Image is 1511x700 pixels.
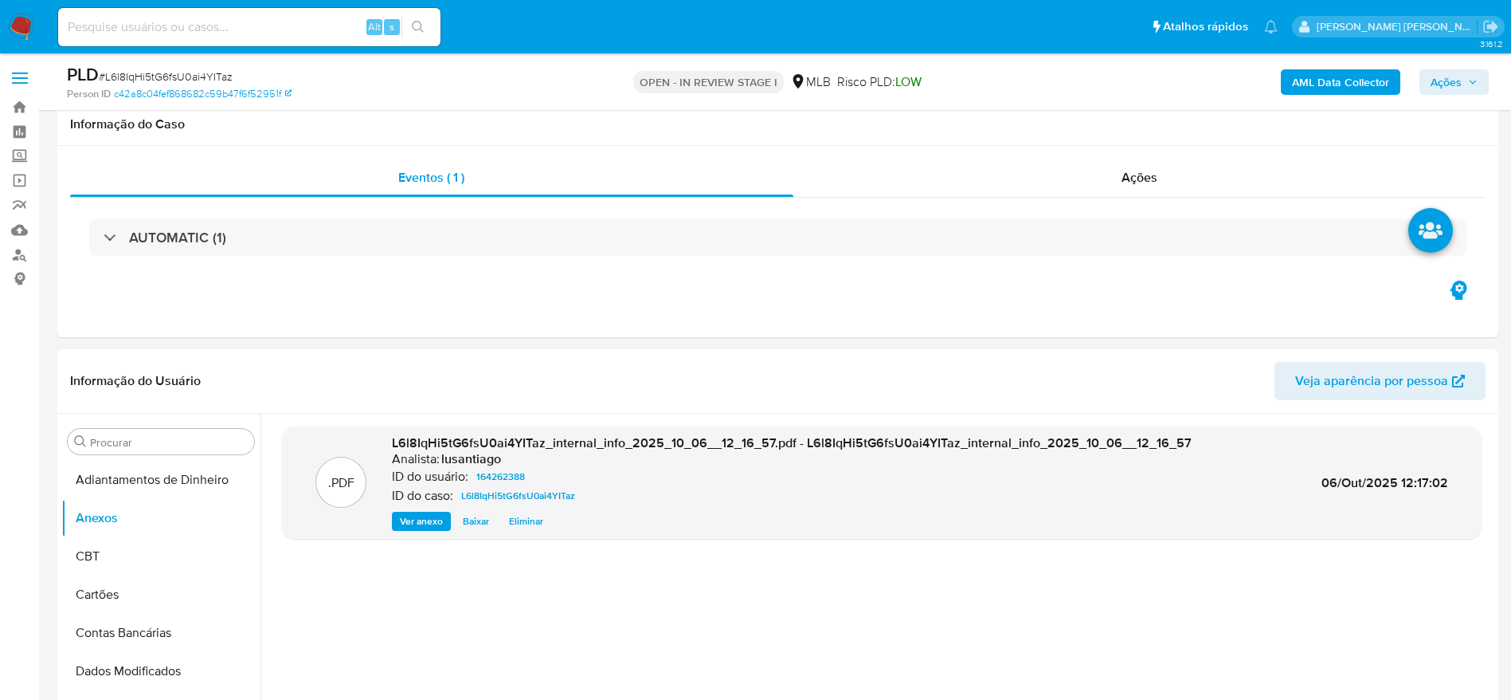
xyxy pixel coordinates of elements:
[328,474,354,492] p: .PDF
[837,73,922,91] span: Risco PLD:
[58,17,440,37] input: Pesquise usuários ou casos...
[455,512,497,531] button: Baixar
[392,469,468,485] p: ID do usuário:
[114,87,292,101] a: c42a8c04fef868682c59b47f6f52951f
[61,614,260,652] button: Contas Bancárias
[790,73,831,91] div: MLB
[633,71,784,93] p: OPEN - IN REVIEW STAGE I
[509,513,543,529] span: Eliminar
[392,434,1192,452] span: L6l8IqHi5tG6fsU0ai4YITaz_internal_info_2025_10_06__12_16_57.pdf - L6l8IqHi5tG6fsU0ai4YITaz_intern...
[70,116,1486,132] h1: Informação do Caso
[1295,362,1448,400] span: Veja aparência por pessoa
[61,499,260,537] button: Anexos
[1274,362,1486,400] button: Veja aparência por pessoa
[61,537,260,576] button: CBT
[392,488,453,504] p: ID do caso:
[61,461,260,499] button: Adiantamentos de Dinheiro
[1281,69,1400,95] button: AML Data Collector
[90,435,248,450] input: Procurar
[400,513,443,529] span: Ver anexo
[368,19,381,34] span: Alt
[1321,474,1448,492] span: 06/Out/2025 12:17:02
[398,168,464,187] span: Eventos ( 1 )
[1264,20,1278,33] a: Notificações
[392,451,440,467] p: Analista:
[67,61,99,87] b: PLD
[1419,69,1489,95] button: Ações
[1292,69,1389,95] b: AML Data Collector
[70,373,201,389] h1: Informação do Usuário
[470,467,531,486] a: 164262388
[476,467,525,486] span: 164262388
[895,73,922,91] span: LOW
[501,512,551,531] button: Eliminar
[389,19,394,34] span: s
[74,435,87,448] button: Procurar
[61,576,260,614] button: Cartões
[61,652,260,690] button: Dados Modificados
[392,512,451,531] button: Ver anexo
[1122,168,1157,187] span: Ações
[441,451,501,467] h6: lusantiago
[401,16,434,38] button: search-icon
[1482,18,1499,35] a: Sair
[1317,19,1478,34] p: lucas.santiago@mercadolivre.com
[1163,18,1248,35] span: Atalhos rápidos
[89,219,1466,256] div: AUTOMATIC (1)
[463,513,489,529] span: Baixar
[129,229,226,246] h3: AUTOMATIC (1)
[461,486,575,505] span: L6l8IqHi5tG6fsU0ai4YITaz
[99,69,233,85] span: # L6l8IqHi5tG6fsU0ai4YITaz
[455,486,581,505] a: L6l8IqHi5tG6fsU0ai4YITaz
[1431,69,1462,95] span: Ações
[67,87,111,101] b: Person ID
